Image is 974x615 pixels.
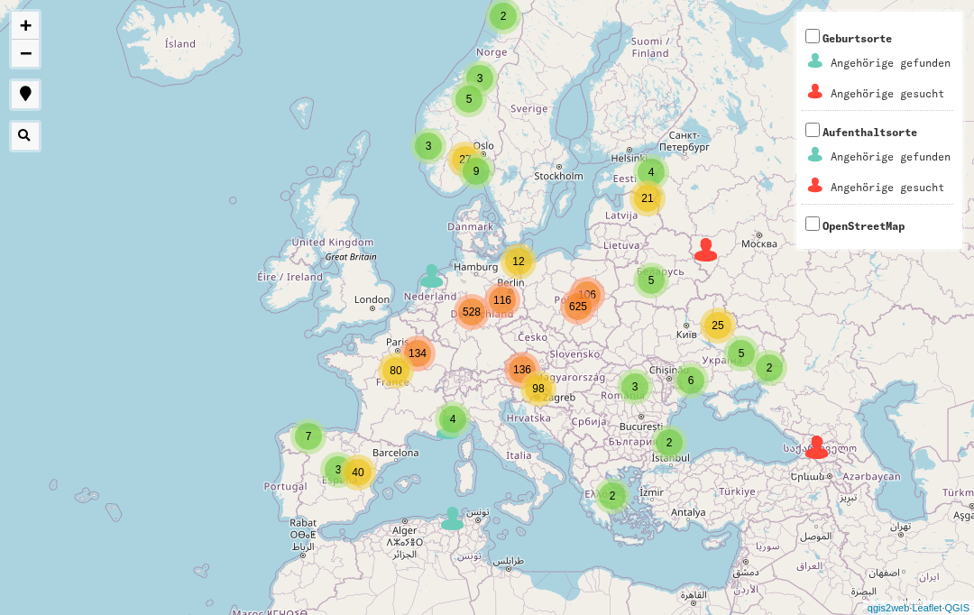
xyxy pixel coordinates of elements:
[648,274,655,287] span: 5
[804,174,827,197] img: Aufenthaltsorte_1_Angeh%C3%B6rigegesucht1.png
[868,602,909,613] a: qgis2web
[666,436,673,449] span: 2
[912,602,942,613] a: Leaflet
[306,430,312,443] span: 7
[610,490,616,502] span: 2
[739,347,745,360] span: 5
[822,219,905,233] span: OpenStreetMap
[805,216,820,231] input: OpenStreetMap
[426,140,432,152] span: 3
[830,79,951,108] td: Angehörige gesucht
[473,165,480,178] span: 9
[805,29,820,43] input: GeburtsorteAngehörige gefundenAngehörige gesucht
[944,602,969,613] a: QGIS
[804,50,827,72] img: Geburtsorte_2_Angeh%C3%B6rigegefunden0.png
[335,464,342,476] span: 3
[352,466,363,479] span: 40
[767,362,773,374] span: 2
[459,153,471,166] span: 27
[409,347,427,360] span: 134
[569,300,587,313] span: 625
[830,173,951,202] td: Angehörige gesucht
[12,81,39,108] a: Show me where I am
[804,80,827,103] img: Geburtsorte_2_Angeh%C3%B6rigegesucht1.png
[641,192,653,205] span: 21
[513,363,531,376] span: 136
[830,49,951,78] td: Angehörige gefunden
[688,374,694,387] span: 6
[802,125,953,204] span: Aufenthaltsorte
[12,12,39,40] a: Zoom in
[463,306,481,318] span: 528
[12,40,39,67] a: Zoom out
[805,123,820,137] input: AufenthaltsorteAngehörige gefundenAngehörige gesucht
[802,32,953,110] span: Geburtsorte
[512,255,524,268] span: 12
[712,319,723,332] span: 25
[532,382,544,395] span: 98
[501,10,507,23] span: 2
[390,364,401,377] span: 80
[466,93,473,106] span: 5
[830,142,951,171] td: Angehörige gefunden
[648,166,655,179] span: 4
[804,143,827,166] img: Aufenthaltsorte_1_Angeh%C3%B6rigegefunden0.png
[632,381,639,393] span: 3
[493,294,511,307] span: 116
[477,72,483,85] span: 3
[578,289,596,301] span: 106
[450,413,456,426] span: 4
